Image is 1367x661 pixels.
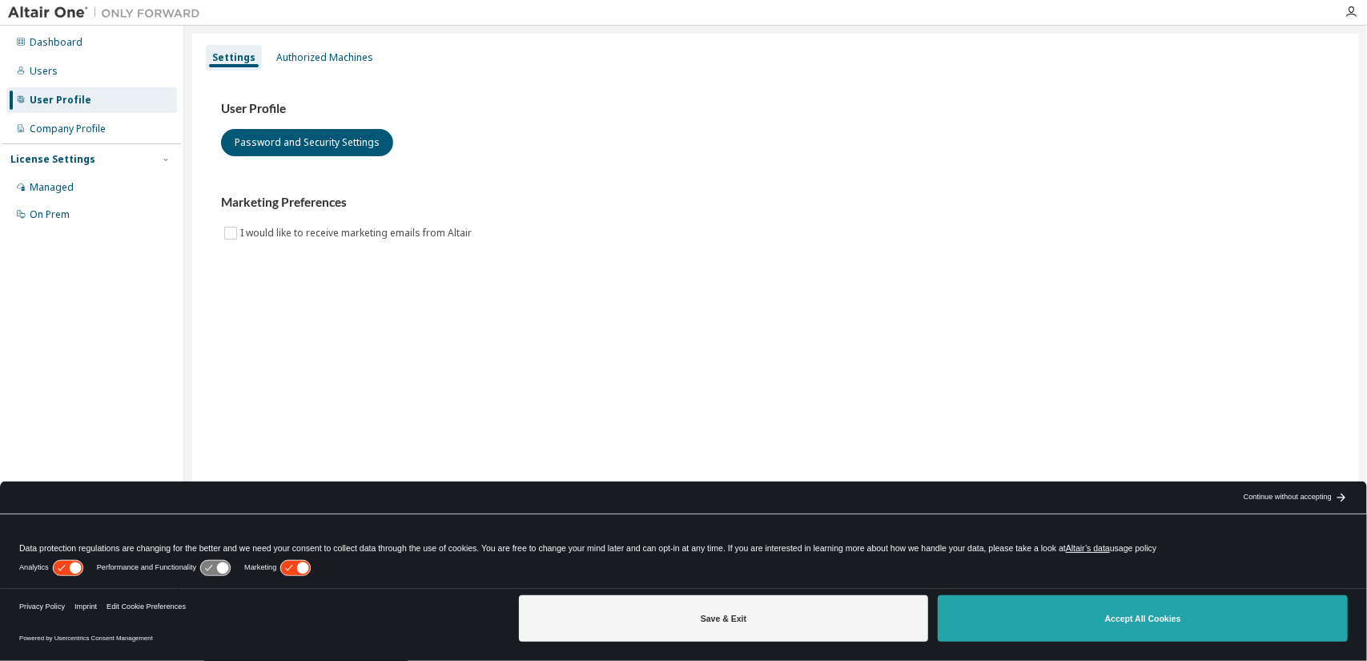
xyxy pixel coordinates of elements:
div: Dashboard [30,36,82,49]
div: Company Profile [30,123,106,135]
h3: User Profile [221,101,1330,117]
h3: Marketing Preferences [221,195,1330,211]
div: On Prem [30,208,70,221]
div: Managed [30,181,74,194]
div: User Profile [30,94,91,107]
div: Users [30,65,58,78]
div: License Settings [10,153,95,166]
img: Altair One [8,5,208,21]
button: Password and Security Settings [221,129,393,156]
div: Settings [212,51,255,64]
div: Authorized Machines [276,51,373,64]
label: I would like to receive marketing emails from Altair [240,224,475,243]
